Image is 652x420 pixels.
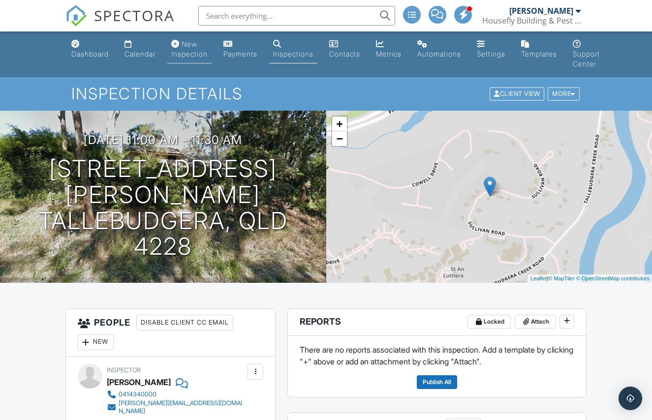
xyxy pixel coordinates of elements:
div: Contacts [329,50,360,58]
a: Metrics [372,35,405,63]
div: [PERSON_NAME] [107,375,171,390]
div: New [78,334,114,350]
a: Zoom out [332,131,347,146]
div: [PERSON_NAME] [509,6,573,16]
h3: People [66,309,276,357]
a: Payments [219,35,261,63]
input: Search everything... [198,6,395,26]
div: Disable Client CC Email [136,315,233,330]
div: Metrics [376,50,402,58]
a: Dashboard [67,35,113,63]
a: Support Center [569,35,604,73]
a: Templates [517,35,561,63]
div: Automations [417,50,461,58]
div: Client View [490,88,544,101]
a: Zoom in [332,117,347,131]
span: SPECTORA [94,5,175,26]
h1: [STREET_ADDRESS][PERSON_NAME] Tallebudgera, QLD 4228 [16,156,310,260]
div: Inspections [273,50,313,58]
a: Contacts [325,35,364,63]
a: Settings [473,35,509,63]
div: [PERSON_NAME][EMAIL_ADDRESS][DOMAIN_NAME] [119,399,246,415]
div: Settings [477,50,505,58]
div: Payments [223,50,257,58]
div: | [528,274,652,283]
div: New Inspection [171,40,208,58]
div: Support Center [573,50,600,68]
a: New Inspection [167,35,212,63]
div: Calendar [124,50,155,58]
a: [PERSON_NAME][EMAIL_ADDRESS][DOMAIN_NAME] [107,399,246,415]
div: More [548,88,580,101]
a: © OpenStreetMap contributors [576,275,650,281]
a: SPECTORA [65,13,175,34]
div: Open Intercom Messenger [619,387,642,410]
h3: [DATE] 11:00 am - 11:30 am [84,133,242,147]
div: 0414340000 [119,390,156,398]
a: © MapTiler [548,275,575,281]
a: Leaflet [530,275,547,281]
a: Client View [489,90,547,97]
a: Calendar [121,35,159,63]
div: Templates [521,50,557,58]
a: Automations (Advanced) [413,35,465,63]
img: The Best Home Inspection Software - Spectora [65,5,87,27]
div: Dashboard [71,50,109,58]
div: Housefly Building & Pest Inspections [482,16,581,26]
a: Inspections [269,35,317,63]
span: Inspector [107,366,141,374]
h1: Inspection Details [71,85,580,102]
a: 0414340000 [107,390,246,399]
